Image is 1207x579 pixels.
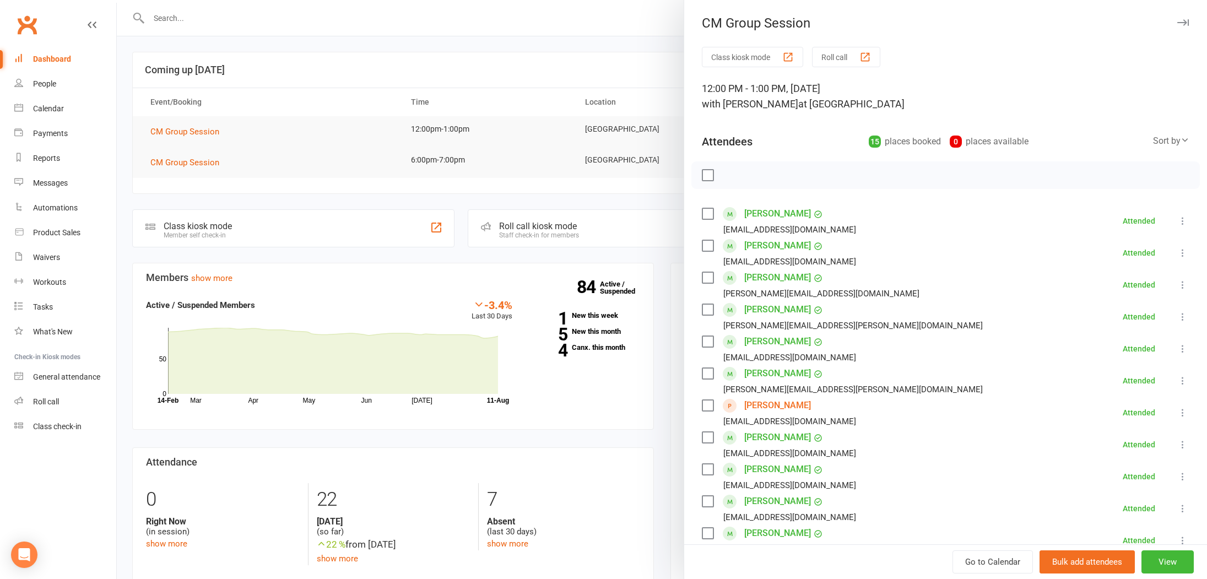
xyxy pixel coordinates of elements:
[744,237,811,255] a: [PERSON_NAME]
[702,47,803,67] button: Class kiosk mode
[13,11,41,39] a: Clubworx
[14,72,116,96] a: People
[684,15,1207,31] div: CM Group Session
[14,320,116,344] a: What's New
[723,478,856,493] div: [EMAIL_ADDRESS][DOMAIN_NAME]
[702,98,798,110] span: with [PERSON_NAME]
[952,550,1033,573] a: Go to Calendar
[33,104,64,113] div: Calendar
[14,196,116,220] a: Automations
[14,414,116,439] a: Class kiosk mode
[33,129,68,138] div: Payments
[1123,537,1155,544] div: Attended
[33,203,78,212] div: Automations
[744,205,811,223] a: [PERSON_NAME]
[723,255,856,269] div: [EMAIL_ADDRESS][DOMAIN_NAME]
[1123,249,1155,257] div: Attended
[33,253,60,262] div: Waivers
[723,510,856,524] div: [EMAIL_ADDRESS][DOMAIN_NAME]
[14,96,116,121] a: Calendar
[723,446,856,461] div: [EMAIL_ADDRESS][DOMAIN_NAME]
[744,493,811,510] a: [PERSON_NAME]
[1040,550,1135,573] button: Bulk add attendees
[744,269,811,286] a: [PERSON_NAME]
[744,397,811,414] a: [PERSON_NAME]
[723,382,983,397] div: [PERSON_NAME][EMAIL_ADDRESS][PERSON_NAME][DOMAIN_NAME]
[14,47,116,72] a: Dashboard
[744,333,811,350] a: [PERSON_NAME]
[723,286,919,301] div: [PERSON_NAME][EMAIL_ADDRESS][DOMAIN_NAME]
[33,228,80,237] div: Product Sales
[1123,377,1155,385] div: Attended
[33,55,71,63] div: Dashboard
[798,98,905,110] span: at [GEOGRAPHIC_DATA]
[723,542,856,556] div: [EMAIL_ADDRESS][DOMAIN_NAME]
[33,327,73,336] div: What's New
[869,136,881,148] div: 15
[14,270,116,295] a: Workouts
[14,245,116,270] a: Waivers
[723,414,856,429] div: [EMAIL_ADDRESS][DOMAIN_NAME]
[744,461,811,478] a: [PERSON_NAME]
[33,278,66,286] div: Workouts
[14,220,116,245] a: Product Sales
[33,372,100,381] div: General attendance
[1123,409,1155,416] div: Attended
[14,295,116,320] a: Tasks
[14,121,116,146] a: Payments
[869,134,941,149] div: places booked
[723,350,856,365] div: [EMAIL_ADDRESS][DOMAIN_NAME]
[33,397,59,406] div: Roll call
[702,134,753,149] div: Attendees
[1123,217,1155,225] div: Attended
[14,365,116,389] a: General attendance kiosk mode
[744,524,811,542] a: [PERSON_NAME]
[1123,313,1155,321] div: Attended
[744,301,811,318] a: [PERSON_NAME]
[1123,473,1155,480] div: Attended
[14,389,116,414] a: Roll call
[1123,345,1155,353] div: Attended
[723,318,983,333] div: [PERSON_NAME][EMAIL_ADDRESS][PERSON_NAME][DOMAIN_NAME]
[14,171,116,196] a: Messages
[1153,134,1189,148] div: Sort by
[744,429,811,446] a: [PERSON_NAME]
[1123,505,1155,512] div: Attended
[11,542,37,568] div: Open Intercom Messenger
[33,154,60,163] div: Reports
[33,302,53,311] div: Tasks
[33,178,68,187] div: Messages
[812,47,880,67] button: Roll call
[702,81,1189,112] div: 12:00 PM - 1:00 PM, [DATE]
[33,79,56,88] div: People
[950,134,1029,149] div: places available
[950,136,962,148] div: 0
[33,422,82,431] div: Class check-in
[1141,550,1194,573] button: View
[744,365,811,382] a: [PERSON_NAME]
[723,223,856,237] div: [EMAIL_ADDRESS][DOMAIN_NAME]
[1123,441,1155,448] div: Attended
[14,146,116,171] a: Reports
[1123,281,1155,289] div: Attended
